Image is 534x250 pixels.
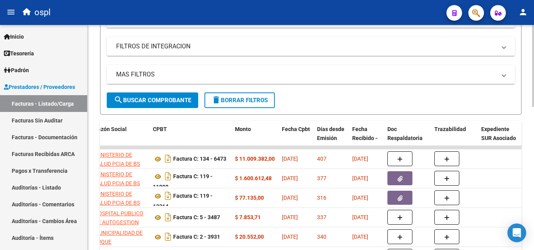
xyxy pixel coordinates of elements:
[4,32,24,41] span: Inicio
[94,170,147,186] div: 30626983398
[107,65,515,84] mat-expansion-panel-header: MAS FILTROS
[282,156,298,162] span: [DATE]
[116,42,496,51] mat-panel-title: FILTROS DE INTEGRACION
[317,126,344,141] span: Días desde Emisión
[478,121,521,155] datatable-header-cell: Expediente SUR Asociado
[94,191,140,215] span: MINISTERIO DE SALUD PCIA DE BS AS O. P.
[114,97,191,104] span: Buscar Comprobante
[4,83,75,91] span: Prestadores / Proveedores
[518,7,528,17] mat-icon: person
[6,7,16,17] mat-icon: menu
[235,234,264,240] strong: $ 20.552,00
[282,126,310,132] span: Fecha Cpbt
[94,151,147,167] div: 30626983398
[279,121,314,155] datatable-header-cell: Fecha Cpbt
[481,126,516,141] span: Expediente SUR Asociado
[107,92,198,108] button: Buscar Comprobante
[116,70,496,79] mat-panel-title: MAS FILTROS
[94,190,147,206] div: 30626983398
[387,126,423,141] span: Doc Respaldatoria
[317,156,326,162] span: 407
[317,175,326,181] span: 377
[163,170,173,183] i: Descargar documento
[211,95,221,105] mat-icon: delete
[352,214,368,220] span: [DATE]
[352,175,368,181] span: [DATE]
[163,230,173,243] i: Descargar documento
[94,171,140,195] span: MINISTERIO DE SALUD PCIA DE BS AS O. P.
[173,156,226,162] strong: Factura C: 134 - 6473
[94,152,140,176] span: MINISTERIO DE SALUD PCIA DE BS AS O. P.
[235,126,251,132] span: Monto
[235,195,264,201] strong: $ 77.135,00
[94,229,147,245] div: 33999246619
[94,126,127,132] span: Razón Social
[317,234,326,240] span: 340
[352,234,368,240] span: [DATE]
[314,121,349,155] datatable-header-cell: Días desde Emisión
[352,156,368,162] span: [DATE]
[349,121,384,155] datatable-header-cell: Fecha Recibido
[153,126,167,132] span: CPBT
[94,209,147,225] div: 30700107988
[204,92,275,108] button: Borrar Filtros
[153,174,213,190] strong: Factura C: 119 - 11898
[163,211,173,223] i: Descargar documento
[211,97,268,104] span: Borrar Filtros
[434,126,466,132] span: Trazabilidad
[153,193,213,210] strong: Factura C: 119 - 12264
[91,121,150,155] datatable-header-cell: Razón Social
[114,95,123,105] mat-icon: search
[431,121,478,155] datatable-header-cell: Trazabilidad
[352,195,368,201] span: [DATE]
[150,121,232,155] datatable-header-cell: CPBT
[352,126,374,141] span: Fecha Recibido
[163,190,173,202] i: Descargar documento
[282,214,298,220] span: [DATE]
[34,4,50,21] span: ospl
[94,230,143,245] span: MUNICIPALIDAD DE LUQUE
[235,175,272,181] strong: $ 1.600.612,48
[282,175,298,181] span: [DATE]
[107,37,515,56] mat-expansion-panel-header: FILTROS DE INTEGRACION
[384,121,431,155] datatable-header-cell: Doc Respaldatoria
[4,66,29,74] span: Padrón
[282,195,298,201] span: [DATE]
[235,214,261,220] strong: $ 7.853,71
[173,215,220,221] strong: Factura C: 5 - 3487
[94,210,144,243] span: HOSPITAL PUBLICO DE AUTOGESTION DR [PERSON_NAME] RO ONATIVIA
[4,49,34,58] span: Tesorería
[507,223,526,242] div: Open Intercom Messenger
[163,152,173,165] i: Descargar documento
[317,195,326,201] span: 316
[173,234,220,240] strong: Factura C: 2 - 3931
[235,156,275,162] strong: $ 11.009.382,00
[232,121,279,155] datatable-header-cell: Monto
[282,234,298,240] span: [DATE]
[317,214,326,220] span: 337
